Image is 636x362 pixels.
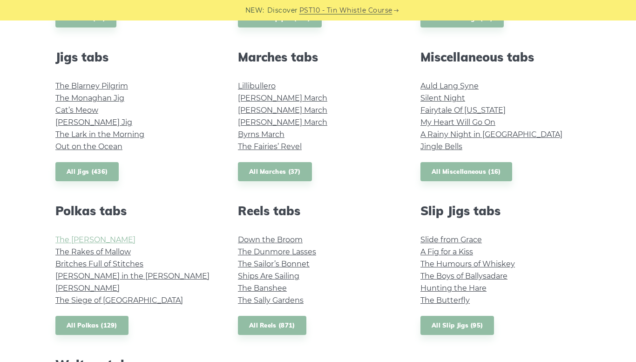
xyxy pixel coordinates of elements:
[55,260,143,268] a: Britches Full of Stitches
[238,296,304,305] a: The Sally Gardens
[420,284,487,293] a: Hunting the Hare
[238,50,398,64] h2: Marches tabs
[238,130,284,139] a: Byrns March
[238,235,303,244] a: Down the Broom
[55,247,131,256] a: The Rakes of Mallow
[55,235,135,244] a: The [PERSON_NAME]
[55,106,98,115] a: Cat’s Meow
[55,316,129,335] a: All Polkas (129)
[420,204,581,218] h2: Slip Jigs tabs
[420,316,494,335] a: All Slip Jigs (95)
[420,94,465,102] a: Silent Night
[420,106,506,115] a: Fairytale Of [US_STATE]
[55,204,216,218] h2: Polkas tabs
[420,82,479,90] a: Auld Lang Syne
[55,272,210,280] a: [PERSON_NAME] in the [PERSON_NAME]
[420,235,482,244] a: Slide from Grace
[55,82,128,90] a: The Blarney Pilgrim
[420,247,473,256] a: A Fig for a Kiss
[420,260,515,268] a: The Humours of Whiskey
[238,142,302,151] a: The Fairies’ Revel
[238,272,299,280] a: Ships Are Sailing
[238,82,276,90] a: Lillibullero
[238,94,327,102] a: [PERSON_NAME] March
[238,118,327,127] a: [PERSON_NAME] March
[238,316,306,335] a: All Reels (871)
[420,296,470,305] a: The Butterfly
[238,247,316,256] a: The Dunmore Lasses
[299,5,392,16] a: PST10 - Tin Whistle Course
[55,94,124,102] a: The Monaghan Jig
[420,272,507,280] a: The Boys of Ballysadare
[55,118,132,127] a: [PERSON_NAME] Jig
[420,50,581,64] h2: Miscellaneous tabs
[55,162,119,181] a: All Jigs (436)
[55,284,120,293] a: [PERSON_NAME]
[55,296,183,305] a: The Siege of [GEOGRAPHIC_DATA]
[420,162,512,181] a: All Miscellaneous (16)
[420,142,462,151] a: Jingle Bells
[238,106,327,115] a: [PERSON_NAME] March
[55,50,216,64] h2: Jigs tabs
[238,204,398,218] h2: Reels tabs
[420,118,495,127] a: My Heart Will Go On
[267,5,298,16] span: Discover
[238,284,287,293] a: The Banshee
[420,130,562,139] a: A Rainy Night in [GEOGRAPHIC_DATA]
[245,5,264,16] span: NEW:
[55,142,122,151] a: Out on the Ocean
[238,260,310,268] a: The Sailor’s Bonnet
[238,162,312,181] a: All Marches (37)
[55,130,144,139] a: The Lark in the Morning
